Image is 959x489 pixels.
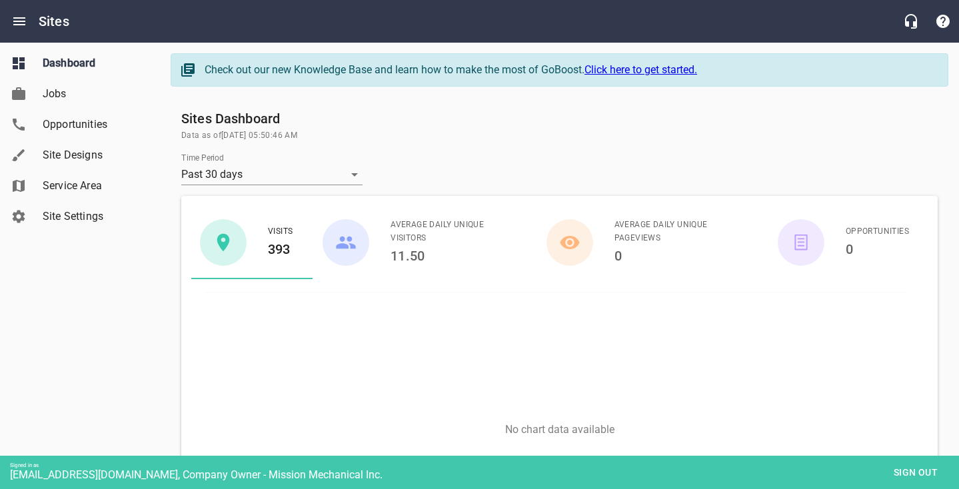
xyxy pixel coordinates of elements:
[268,225,293,239] span: Visits
[3,5,35,37] button: Open drawer
[39,11,69,32] h6: Sites
[882,460,949,485] button: Sign out
[43,117,144,133] span: Opportunities
[205,62,934,78] div: Check out our new Knowledge Base and learn how to make the most of GoBoost.
[391,219,514,245] span: Average Daily Unique Visitors
[895,5,927,37] button: Live Chat
[927,5,959,37] button: Support Portal
[181,164,363,185] div: Past 30 days
[391,245,514,266] h6: 11.50
[43,209,144,225] span: Site Settings
[584,63,697,76] a: Click here to get started.
[888,464,944,481] span: Sign out
[43,86,144,102] span: Jobs
[10,468,959,481] div: [EMAIL_ADDRESS][DOMAIN_NAME], Company Owner - Mission Mechanical Inc.
[10,462,959,468] div: Signed in as
[614,219,748,245] span: Average Daily Unique Pageviews
[43,147,144,163] span: Site Designs
[846,239,909,260] h6: 0
[43,55,144,71] span: Dashboard
[181,129,938,143] span: Data as of [DATE] 05:50:46 AM
[191,423,928,436] p: No chart data available
[846,225,909,239] span: Opportunities
[43,178,144,194] span: Service Area
[181,154,224,162] label: Time Period
[614,245,748,266] h6: 0
[181,108,938,129] h6: Sites Dashboard
[268,239,293,260] h6: 393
